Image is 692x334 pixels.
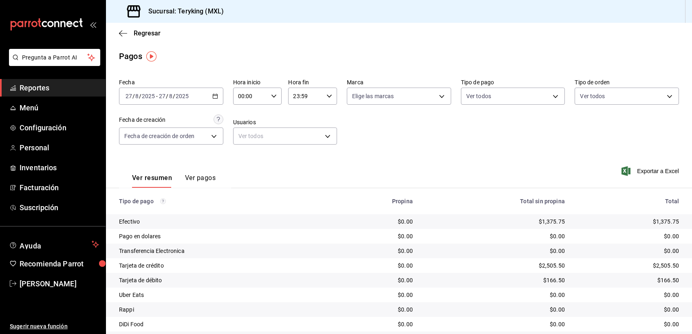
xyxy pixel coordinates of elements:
input: -- [159,93,166,99]
div: navigation tabs [132,174,216,188]
div: Ver todos [233,127,337,145]
input: -- [125,93,132,99]
label: Tipo de pago [461,79,565,85]
div: $0.00 [426,305,565,314]
span: Personal [20,142,99,153]
button: Pregunta a Parrot AI [9,49,100,66]
div: Rappi [119,305,324,314]
div: Transferencia Electronica [119,247,324,255]
div: $166.50 [426,276,565,284]
div: $0.00 [578,320,679,328]
div: $2,505.50 [578,261,679,270]
span: Elige las marcas [352,92,394,100]
h3: Sucursal: Teryking (MXL) [142,7,224,16]
button: Ver pagos [185,174,216,188]
button: Regresar [119,29,161,37]
div: $0.00 [337,305,413,314]
div: Total [578,198,679,204]
span: / [166,93,168,99]
div: Tarjeta de débito [119,276,324,284]
div: $0.00 [578,305,679,314]
span: Sugerir nueva función [10,322,99,331]
span: Fecha de creación de orden [124,132,194,140]
div: $0.00 [426,247,565,255]
div: $1,375.75 [426,218,565,226]
label: Usuarios [233,119,337,125]
a: Pregunta a Parrot AI [6,59,100,68]
div: $0.00 [337,276,413,284]
div: Pago en dolares [119,232,324,240]
label: Hora fin [288,79,337,85]
button: Ver resumen [132,174,172,188]
input: ---- [141,93,155,99]
span: Regresar [134,29,161,37]
button: open_drawer_menu [90,21,96,28]
div: $0.00 [578,291,679,299]
div: $0.00 [426,232,565,240]
svg: Los pagos realizados con Pay y otras terminales son montos brutos. [160,198,166,204]
span: / [139,93,141,99]
div: $0.00 [337,261,413,270]
div: $166.50 [578,276,679,284]
div: $0.00 [578,232,679,240]
span: Suscripción [20,202,99,213]
div: Efectivo [119,218,324,226]
label: Fecha [119,79,223,85]
div: $0.00 [337,320,413,328]
div: Tipo de pago [119,198,324,204]
div: Tarjeta de crédito [119,261,324,270]
img: Tooltip marker [146,51,156,62]
span: Ayuda [20,240,88,249]
button: Exportar a Excel [623,166,679,176]
input: -- [135,93,139,99]
input: -- [169,93,173,99]
span: [PERSON_NAME] [20,278,99,289]
div: Fecha de creación [119,116,165,124]
div: $2,505.50 [426,261,565,270]
div: Total sin propina [426,198,565,204]
div: $0.00 [337,232,413,240]
label: Marca [347,79,451,85]
span: Ver todos [466,92,491,100]
div: Uber Eats [119,291,324,299]
input: ---- [175,93,189,99]
span: Reportes [20,82,99,93]
span: Recomienda Parrot [20,258,99,269]
div: Pagos [119,50,142,62]
label: Hora inicio [233,79,282,85]
div: $1,375.75 [578,218,679,226]
div: $0.00 [337,218,413,226]
span: / [173,93,175,99]
span: - [156,93,158,99]
span: Inventarios [20,162,99,173]
div: $0.00 [337,247,413,255]
label: Tipo de orden [575,79,679,85]
span: Ver todos [580,92,605,100]
div: $0.00 [578,247,679,255]
div: DiDi Food [119,320,324,328]
span: Facturación [20,182,99,193]
div: Propina [337,198,413,204]
span: Pregunta a Parrot AI [22,53,88,62]
span: Configuración [20,122,99,133]
span: Menú [20,102,99,113]
div: $0.00 [337,291,413,299]
div: $0.00 [426,291,565,299]
span: / [132,93,135,99]
div: $0.00 [426,320,565,328]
